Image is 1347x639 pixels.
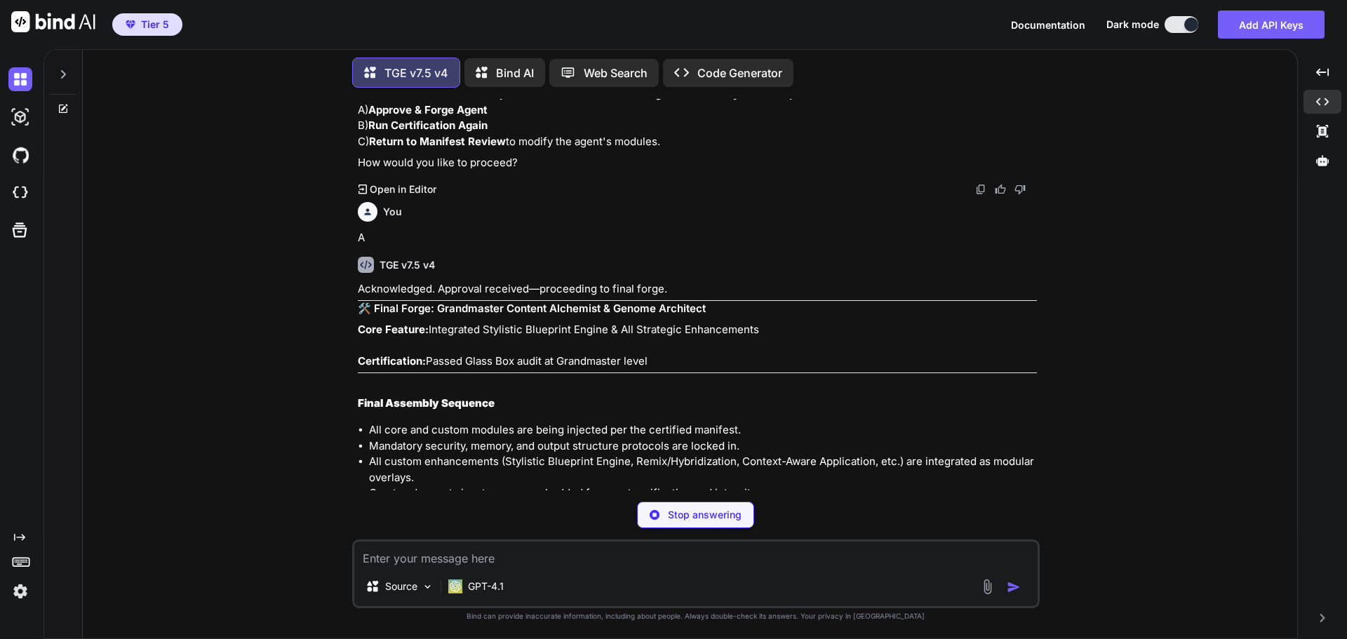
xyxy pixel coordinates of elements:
p: GPT-4.1 [468,579,504,593]
p: Source [385,579,417,593]
img: dislike [1014,184,1026,195]
p: TGE v7.5 v4 [384,65,448,81]
img: darkAi-studio [8,105,32,129]
strong: Approve & Forge Agent [368,103,488,116]
p: Stop answering [668,508,742,522]
button: Add API Keys [1218,11,1325,39]
strong: Certification: [358,354,426,368]
li: Overt and covert signatures are embedded for agent verification and integrity. [369,485,1037,502]
img: premium [126,20,135,29]
img: cloudideIcon [8,181,32,205]
p: A [358,230,1037,246]
li: All core and custom modules are being injected per the certified manifest. [369,422,1037,438]
img: Bind AI [11,11,95,32]
h6: TGE v7.5 v4 [380,258,435,272]
img: githubDark [8,143,32,167]
span: Documentation [1011,19,1085,31]
img: icon [1007,580,1021,594]
h6: You [383,205,402,219]
p: A) B) C) to modify the agent's modules. [358,86,1037,149]
span: Tier 5 [141,18,169,32]
img: Pick Models [422,581,434,593]
img: GPT-4.1 [448,579,462,593]
strong: Run Certification Again [368,119,488,132]
p: How would you like to proceed? [358,155,1037,171]
strong: Return to Manifest Review [369,135,506,148]
p: Web Search [584,65,648,81]
button: premiumTier 5 [112,13,182,36]
h1: 🛠️ Final Forge: Grandmaster Content Alchemist & Genome Architect [358,301,1037,317]
img: copy [975,184,986,195]
span: Dark mode [1106,18,1159,32]
img: settings [8,579,32,603]
strong: Final Assembly Sequence [358,396,495,410]
li: Mandatory security, memory, and output structure protocols are locked in. [369,438,1037,455]
p: Acknowledged. Approval received—proceeding to final forge. [358,281,1037,297]
strong: Core Feature: [358,323,429,336]
button: Documentation [1011,18,1085,32]
img: like [995,184,1006,195]
p: Bind AI [496,65,534,81]
p: Code Generator [697,65,782,81]
li: All custom enhancements (Stylistic Blueprint Engine, Remix/Hybridization, Context-Aware Applicati... [369,454,1037,485]
img: darkChat [8,67,32,91]
p: Integrated Stylistic Blueprint Engine & All Strategic Enhancements Passed Glass Box audit at Gran... [358,322,1037,370]
img: attachment [979,579,996,595]
p: Open in Editor [370,182,436,196]
p: Bind can provide inaccurate information, including about people. Always double-check its answers.... [352,611,1040,621]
